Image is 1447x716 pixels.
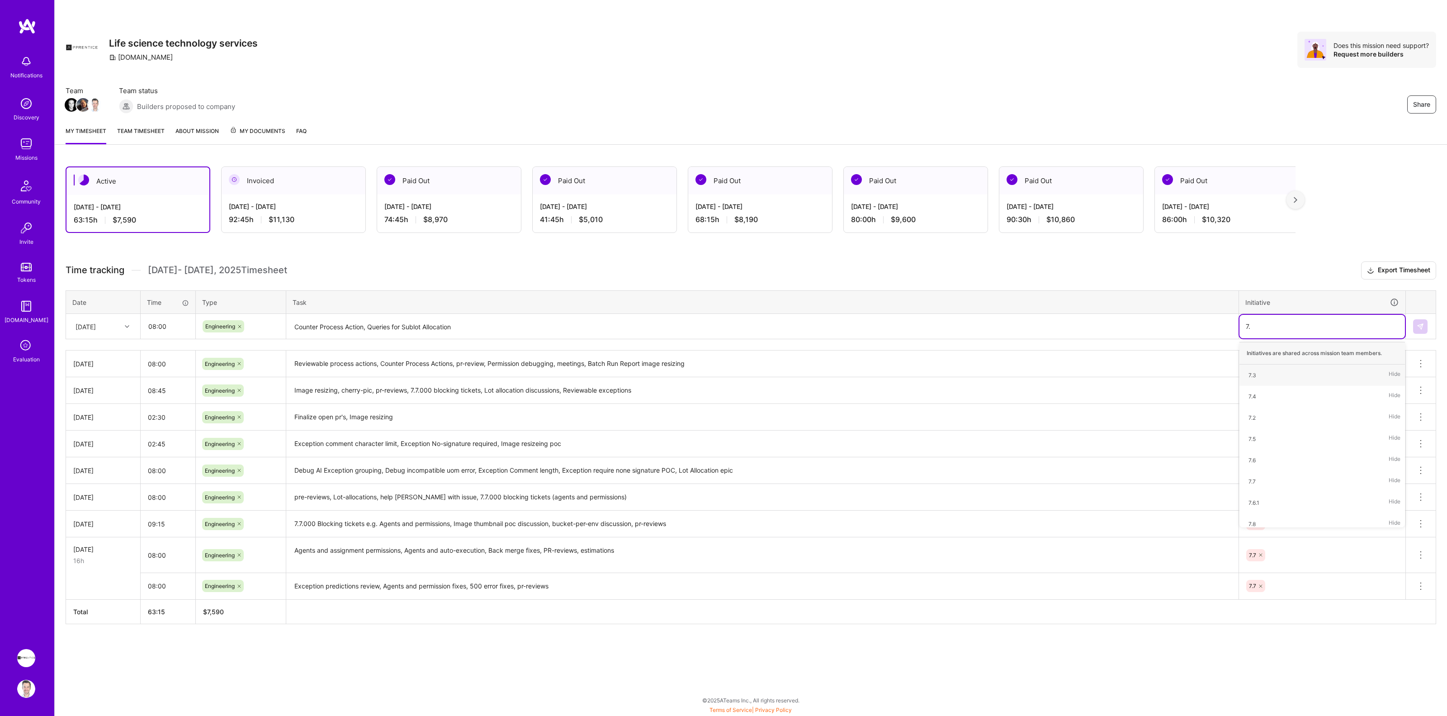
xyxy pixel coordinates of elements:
[1007,215,1136,224] div: 90:30 h
[287,538,1238,572] textarea: Agents and assignment permissions, Agents and auto-execution, Back merge fixes, PR-reviews, estim...
[66,599,141,624] th: Total
[1389,518,1400,530] span: Hide
[1389,433,1400,445] span: Hide
[1202,215,1230,224] span: $10,320
[286,290,1239,314] th: Task
[695,174,706,185] img: Paid Out
[1389,369,1400,381] span: Hide
[17,219,35,237] img: Invite
[73,413,133,422] div: [DATE]
[205,467,235,474] span: Engineering
[269,215,294,224] span: $11,130
[851,215,980,224] div: 80:00 h
[540,174,551,185] img: Paid Out
[844,167,988,194] div: Paid Out
[230,126,285,144] a: My Documents
[125,324,129,329] i: icon Chevron
[1248,477,1256,486] div: 7.7
[73,556,133,565] div: 16h
[540,202,669,211] div: [DATE] - [DATE]
[1389,497,1400,509] span: Hide
[66,126,106,144] a: My timesheet
[74,215,202,225] div: 63:15 h
[891,215,916,224] span: $9,600
[229,215,358,224] div: 92:45 h
[137,102,235,111] span: Builders proposed to company
[205,323,235,330] span: Engineering
[17,95,35,113] img: discovery
[1162,202,1291,211] div: [DATE] - [DATE]
[76,322,96,331] div: [DATE]
[89,97,101,113] a: Team Member Avatar
[287,351,1238,376] textarea: Reviewable process actions, Counter Process Actions, pr-review, Permission debugging, meetings, B...
[1334,41,1429,50] div: Does this mission need support?
[1305,39,1326,61] img: Avatar
[66,97,77,113] a: Team Member Avatar
[1248,498,1259,507] div: 7.6.1
[141,485,195,509] input: HH:MM
[755,707,792,713] a: Privacy Policy
[203,608,224,616] span: $ 7,590
[287,458,1238,483] textarea: Debug AI Exception grouping, Debug incompatible uom error, Exception Comment length, Exception re...
[229,174,240,185] img: Invoiced
[113,215,136,225] span: $7,590
[77,97,89,113] a: Team Member Avatar
[196,290,286,314] th: Type
[54,689,1447,711] div: © 2025 ATeams Inc., All rights reserved.
[205,494,235,501] span: Engineering
[205,387,235,394] span: Engineering
[1389,412,1400,424] span: Hide
[109,52,173,62] div: [DOMAIN_NAME]
[66,86,101,95] span: Team
[15,175,37,197] img: Community
[141,599,196,624] th: 63:15
[73,493,133,502] div: [DATE]
[66,167,209,195] div: Active
[205,360,235,367] span: Engineering
[1248,370,1256,380] div: 7.3
[1389,475,1400,488] span: Hide
[141,379,195,403] input: HH:MM
[230,126,285,136] span: My Documents
[384,202,514,211] div: [DATE] - [DATE]
[1413,100,1430,109] span: Share
[15,680,38,698] a: User Avatar
[695,202,825,211] div: [DATE] - [DATE]
[287,485,1238,510] textarea: pre-reviews, Lot-allocations, help [PERSON_NAME] with issue, 7.7.000 blocking tickets (agents and...
[73,519,133,529] div: [DATE]
[73,386,133,395] div: [DATE]
[66,265,124,276] span: Time tracking
[384,174,395,185] img: Paid Out
[1417,323,1424,330] img: Submit
[1007,174,1017,185] img: Paid Out
[287,574,1238,599] textarea: Exception predictions review, Agents and permission fixes, 500 error fixes, pr-reviews
[1294,197,1297,203] img: right
[1389,454,1400,466] span: Hide
[999,167,1143,194] div: Paid Out
[1248,413,1256,422] div: 7.2
[147,298,189,307] div: Time
[1249,583,1256,589] span: 7.7
[73,359,133,369] div: [DATE]
[1155,167,1299,194] div: Paid Out
[1046,215,1075,224] span: $10,860
[109,54,116,61] i: icon CompanyGray
[1361,261,1436,280] button: Export Timesheet
[688,167,832,194] div: Paid Out
[141,512,195,536] input: HH:MM
[296,126,307,144] a: FAQ
[141,314,195,338] input: HH:MM
[1248,455,1256,465] div: 7.6
[229,202,358,211] div: [DATE] - [DATE]
[287,405,1238,430] textarea: Finalize open pr's, Image resizing
[73,466,133,475] div: [DATE]
[74,202,202,212] div: [DATE] - [DATE]
[1334,50,1429,58] div: Request more builders
[1248,434,1256,444] div: 7.5
[384,215,514,224] div: 74:45 h
[12,197,41,206] div: Community
[709,707,752,713] a: Terms of Service
[117,126,165,144] a: Team timesheet
[17,275,36,285] div: Tokens
[205,521,235,527] span: Engineering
